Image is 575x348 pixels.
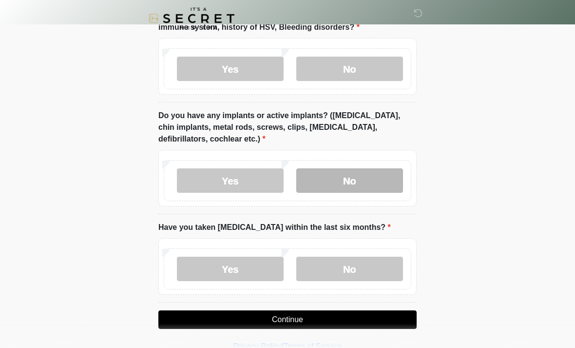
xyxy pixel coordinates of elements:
[158,310,417,329] button: Continue
[177,257,284,281] label: Yes
[296,57,403,81] label: No
[177,57,284,81] label: Yes
[177,168,284,193] label: Yes
[296,168,403,193] label: No
[158,222,391,233] label: Have you taken [MEDICAL_DATA] within the last six months?
[158,110,417,145] label: Do you have any implants or active implants? ([MEDICAL_DATA], chin implants, metal rods, screws, ...
[296,257,403,281] label: No
[149,7,234,29] img: It's A Secret Med Spa Logo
